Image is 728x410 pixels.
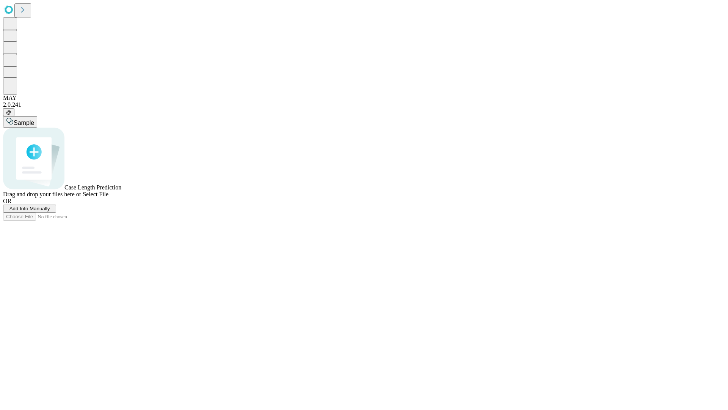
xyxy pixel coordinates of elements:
button: Add Info Manually [3,205,56,213]
button: @ [3,108,14,116]
span: @ [6,109,11,115]
div: 2.0.241 [3,101,725,108]
span: Select File [83,191,108,197]
span: Drag and drop your files here or [3,191,81,197]
span: Case Length Prediction [64,184,121,191]
span: Add Info Manually [9,206,50,211]
span: Sample [14,120,34,126]
div: MAY [3,95,725,101]
span: OR [3,198,11,204]
button: Sample [3,116,37,128]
